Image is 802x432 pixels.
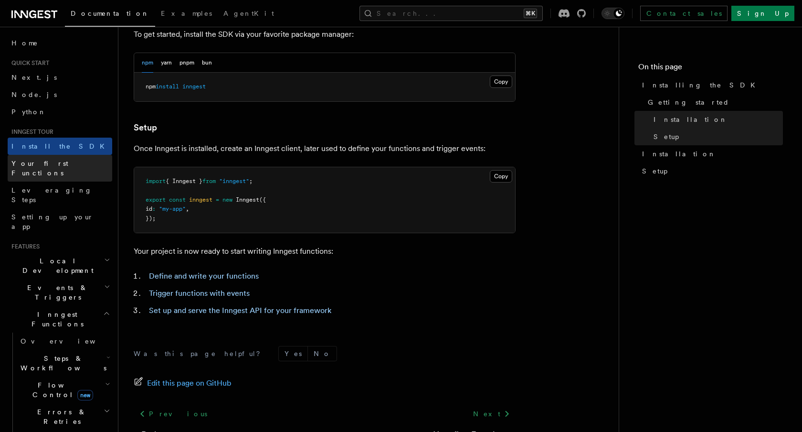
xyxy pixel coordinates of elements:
button: Errors & Retries [17,403,112,430]
a: Installation [638,145,783,162]
p: To get started, install the SDK via your favorite package manager: [134,28,516,41]
span: install [156,83,179,90]
span: inngest [189,196,212,203]
span: Home [11,38,38,48]
a: Setup [134,121,157,134]
a: Sign Up [731,6,794,21]
span: Setting up your app [11,213,94,230]
button: Yes [279,346,307,361]
span: new [222,196,232,203]
a: Setup [638,162,783,180]
button: Steps & Workflows [17,350,112,377]
a: Set up and serve the Inngest API for your framework [149,306,331,315]
button: npm [142,53,153,73]
a: Node.js [8,86,112,103]
a: Previous [134,405,212,422]
span: Examples [161,10,212,17]
a: Overview [17,333,112,350]
span: "my-app" [159,205,186,212]
a: Contact sales [640,6,728,21]
span: npm [146,83,156,90]
button: Copy [490,76,512,88]
a: Examples [155,3,218,26]
span: from [202,178,216,184]
span: Inngest tour [8,128,53,136]
span: Install the SDK [11,142,110,150]
span: }); [146,215,156,222]
a: Setup [650,128,783,145]
a: Getting started [644,94,783,111]
p: Once Inngest is installed, create an Inngest client, later used to define your functions and trig... [134,142,516,155]
span: AgentKit [223,10,274,17]
h4: On this page [638,61,783,76]
span: Inngest [236,196,259,203]
span: id [146,205,152,212]
span: Local Development [8,256,104,275]
button: pnpm [179,53,194,73]
button: Flow Controlnew [17,377,112,403]
a: Edit this page on GitHub [134,377,232,390]
a: Setting up your app [8,208,112,235]
span: Leveraging Steps [11,186,92,204]
button: Local Development [8,252,112,279]
button: Events & Triggers [8,279,112,306]
button: yarn [161,53,172,73]
span: Setup [654,132,679,141]
a: Installing the SDK [638,76,783,94]
span: Errors & Retries [17,407,104,426]
span: : [152,205,156,212]
a: AgentKit [218,3,280,26]
span: Your first Functions [11,160,68,177]
span: Node.js [11,91,57,98]
span: Edit this page on GitHub [147,377,232,390]
button: bun [202,53,212,73]
span: const [169,196,186,203]
span: Installing the SDK [642,80,761,90]
span: ({ [259,196,266,203]
button: Copy [490,170,512,183]
span: = [216,196,219,203]
span: new [77,390,93,400]
p: Was this page helpful? [134,349,267,358]
span: Inngest Functions [8,310,103,329]
span: ; [249,178,253,184]
a: Your first Functions [8,155,112,182]
button: Inngest Functions [8,306,112,333]
a: Documentation [65,3,155,27]
span: "inngest" [219,178,249,184]
a: Leveraging Steps [8,182,112,208]
button: Search...⌘K [359,6,543,21]
span: Python [11,108,46,116]
a: Define and write your functions [149,271,259,281]
span: inngest [182,83,206,90]
button: Toggle dark mode [601,8,624,19]
span: Flow Control [17,380,105,400]
a: Installation [650,111,783,128]
span: , [186,205,189,212]
span: { Inngest } [166,178,202,184]
span: export [146,196,166,203]
button: No [308,346,337,361]
p: Your project is now ready to start writing Inngest functions: [134,245,516,258]
span: Steps & Workflows [17,354,106,373]
a: Trigger functions with events [149,289,250,298]
a: Next.js [8,69,112,86]
a: Python [8,103,112,120]
span: Installation [654,115,728,124]
span: Overview [21,337,119,345]
span: Quick start [8,59,49,67]
kbd: ⌘K [524,9,537,18]
span: import [146,178,166,184]
span: Events & Triggers [8,283,104,302]
span: Installation [642,149,716,159]
span: Next.js [11,74,57,81]
span: Setup [642,166,667,176]
span: Getting started [648,97,729,107]
a: Home [8,34,112,52]
a: Install the SDK [8,138,112,155]
span: Features [8,243,40,250]
span: Documentation [71,10,149,17]
a: Next [467,405,516,422]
